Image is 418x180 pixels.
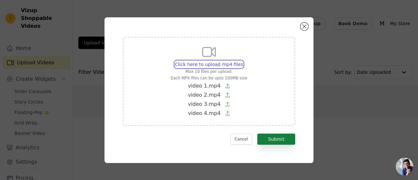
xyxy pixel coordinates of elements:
[396,158,413,175] a: Open chat
[188,110,220,116] span: video 4.mp4
[188,92,220,98] span: video 2.mp4
[300,23,308,30] button: Close modal
[171,69,247,74] p: Max 10 files per upload.
[188,83,220,89] span: video 1.mp4
[257,134,295,145] button: Submit
[171,75,247,81] p: Each MP4 files can be upto 100MB size
[188,101,220,107] span: video 3.mp4
[175,62,243,67] span: Click here to upload mp4 files
[231,134,252,145] button: Cancel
